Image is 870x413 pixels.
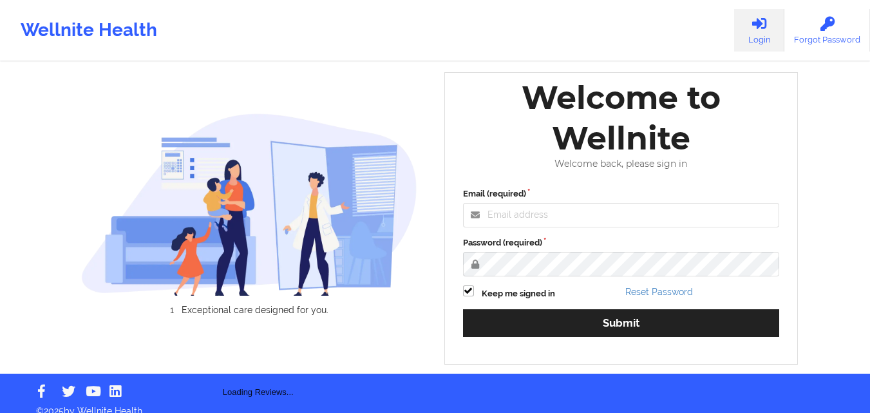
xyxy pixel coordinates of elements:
div: Loading Reviews... [81,337,435,399]
input: Email address [463,203,780,227]
img: wellnite-auth-hero_200.c722682e.png [81,113,417,295]
button: Submit [463,309,780,337]
a: Forgot Password [784,9,870,52]
div: Welcome back, please sign in [454,158,789,169]
li: Exceptional care designed for you. [93,305,417,315]
label: Keep me signed in [482,287,555,300]
label: Email (required) [463,187,780,200]
a: Reset Password [625,287,693,297]
a: Login [734,9,784,52]
label: Password (required) [463,236,780,249]
div: Welcome to Wellnite [454,77,789,158]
